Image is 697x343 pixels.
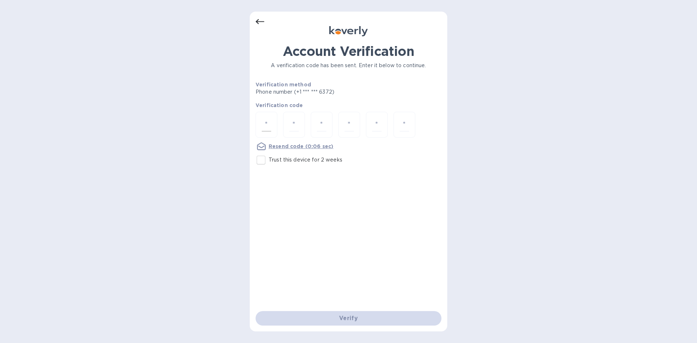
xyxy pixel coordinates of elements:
p: Verification code [256,102,441,109]
h1: Account Verification [256,44,441,59]
p: A verification code has been sent. Enter it below to continue. [256,62,441,69]
p: Trust this device for 2 weeks [269,156,342,164]
u: Resend code (0:06 sec) [269,143,333,149]
b: Verification method [256,82,311,87]
p: Phone number (+1 *** *** 6372) [256,88,390,96]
